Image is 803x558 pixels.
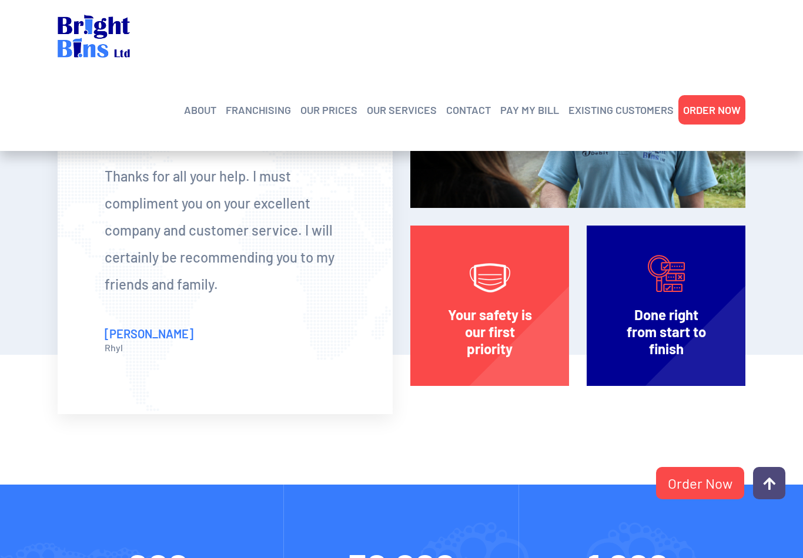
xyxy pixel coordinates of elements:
[446,101,491,119] a: CONTACT
[622,306,710,357] h3: Done right from start to finish
[300,101,357,119] a: OUR PRICES
[568,101,674,119] a: EXISTING CUSTOMERS
[656,467,744,499] a: Order Now
[105,144,346,162] div: "
[184,101,216,119] a: ABOUT
[500,101,559,119] a: PAY MY BILL
[105,341,346,355] span: Rhyl
[226,101,291,119] a: FRANCHISING
[367,101,437,119] a: OUR SERVICES
[446,306,534,357] h3: Your safety is our first priority
[105,327,346,341] h4: [PERSON_NAME]
[105,163,346,298] p: Thanks for all your help. I must compliment you on your excellent company and customer service. I...
[470,263,510,293] img: mask.png
[683,101,741,119] a: ORDER NOW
